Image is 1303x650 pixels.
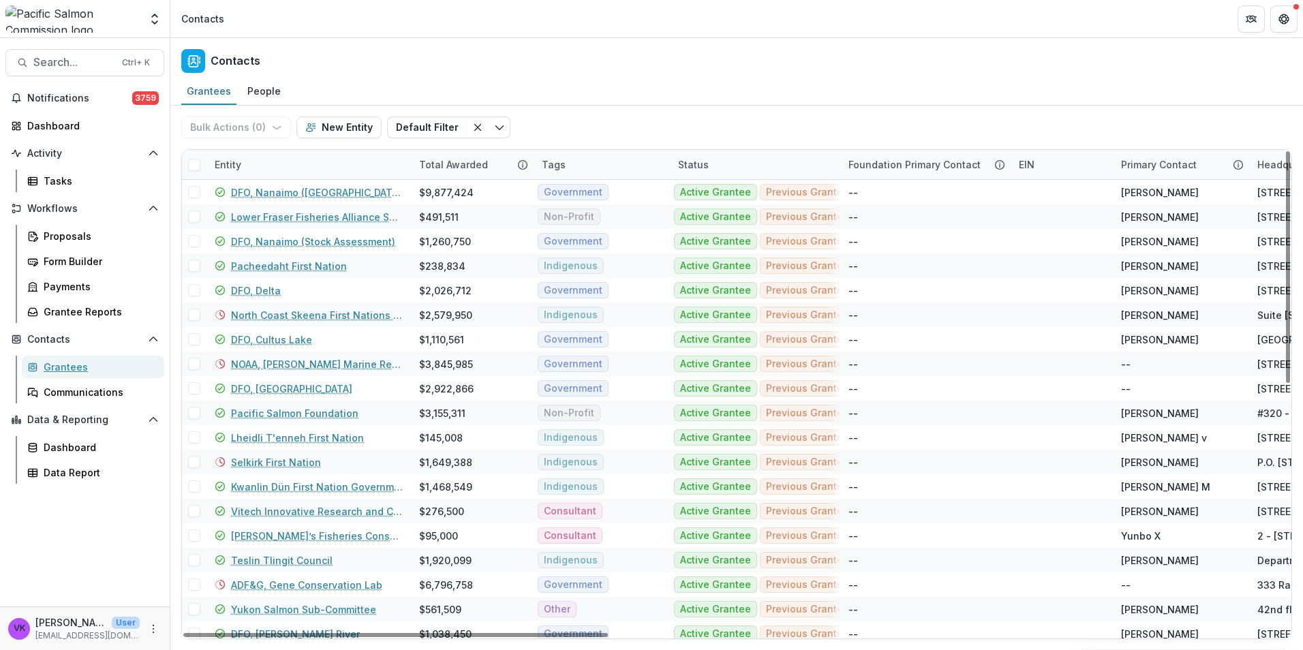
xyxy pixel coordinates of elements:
[22,300,164,323] a: Grantee Reports
[1238,5,1265,33] button: Partners
[544,187,602,198] span: Government
[670,157,717,172] div: Status
[1113,150,1249,179] div: Primary Contact
[848,504,858,519] div: --
[544,481,598,493] span: Indigenous
[419,357,473,371] div: $3,845,985
[680,432,751,444] span: Active Grantee
[231,406,358,420] a: Pacific Salmon Foundation
[848,627,858,641] div: --
[27,203,142,215] span: Workflows
[22,461,164,484] a: Data Report
[231,332,312,347] a: DFO, Cultus Lake
[411,157,496,172] div: Total Awarded
[27,93,132,104] span: Notifications
[419,578,473,592] div: $6,796,758
[680,407,751,419] span: Active Grantee
[489,117,510,138] button: Toggle menu
[22,225,164,247] a: Proposals
[766,407,849,419] span: Previous Grantee
[766,334,849,345] span: Previous Grantee
[680,358,751,370] span: Active Grantee
[206,157,249,172] div: Entity
[5,142,164,164] button: Open Activity
[766,530,849,542] span: Previous Grantee
[848,283,858,298] div: --
[33,56,114,69] span: Search...
[670,150,840,179] div: Status
[766,358,849,370] span: Previous Grantee
[848,602,858,617] div: --
[231,308,403,322] a: North Coast Skeena First Nations Stewardship Society
[231,504,403,519] a: Vitech Innovative Research and Consulting
[231,602,376,617] a: Yukon Salmon Sub-Committee
[181,78,236,105] a: Grantees
[231,627,360,641] a: DFO, [PERSON_NAME] River
[145,5,164,33] button: Open entity switcher
[544,555,598,566] span: Indigenous
[544,260,598,272] span: Indigenous
[181,117,291,138] button: Bulk Actions (0)
[119,55,153,70] div: Ctrl + K
[419,480,472,494] div: $1,468,549
[680,187,751,198] span: Active Grantee
[840,150,1011,179] div: Foundation Primary Contact
[766,309,849,321] span: Previous Grantee
[534,150,670,179] div: Tags
[544,530,596,542] span: Consultant
[680,334,751,345] span: Active Grantee
[534,157,574,172] div: Tags
[1121,210,1199,224] div: [PERSON_NAME]
[1121,357,1131,371] div: --
[231,210,403,224] a: Lower Fraser Fisheries Alliance Society
[5,328,164,350] button: Open Contacts
[848,431,858,445] div: --
[848,406,858,420] div: --
[387,117,467,138] button: Default Filter
[848,382,858,396] div: --
[766,628,849,640] span: Previous Grantee
[145,621,162,637] button: More
[231,578,382,592] a: ADF&G, Gene Conservation Lab
[5,114,164,137] a: Dashboard
[22,170,164,192] a: Tasks
[206,150,411,179] div: Entity
[680,604,751,615] span: Active Grantee
[44,440,153,454] div: Dashboard
[766,481,849,493] span: Previous Grantee
[231,382,352,396] a: DFO, [GEOGRAPHIC_DATA]
[44,174,153,188] div: Tasks
[766,187,849,198] span: Previous Grantee
[1011,150,1113,179] div: EIN
[44,465,153,480] div: Data Report
[419,504,464,519] div: $276,500
[27,119,153,133] div: Dashboard
[544,604,570,615] span: Other
[766,383,849,394] span: Previous Grantee
[242,81,286,101] div: People
[680,628,751,640] span: Active Grantee
[411,150,534,179] div: Total Awarded
[1121,283,1199,298] div: [PERSON_NAME]
[35,630,140,642] p: [EMAIL_ADDRESS][DOMAIN_NAME]
[132,91,159,105] span: 3759
[231,455,321,469] a: Selkirk First Nation
[1121,578,1131,592] div: --
[848,332,858,347] div: --
[848,185,858,200] div: --
[680,383,751,394] span: Active Grantee
[419,431,463,445] div: $145,008
[22,436,164,459] a: Dashboard
[544,456,598,468] span: Indigenous
[848,553,858,568] div: --
[14,624,25,633] div: Victor Keong
[231,234,395,249] a: DFO, Nanaimo (Stock Assessment)
[27,334,142,345] span: Contacts
[44,279,153,294] div: Payments
[680,309,751,321] span: Active Grantee
[176,9,230,29] nav: breadcrumb
[544,506,596,517] span: Consultant
[22,356,164,378] a: Grantees
[181,81,236,101] div: Grantees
